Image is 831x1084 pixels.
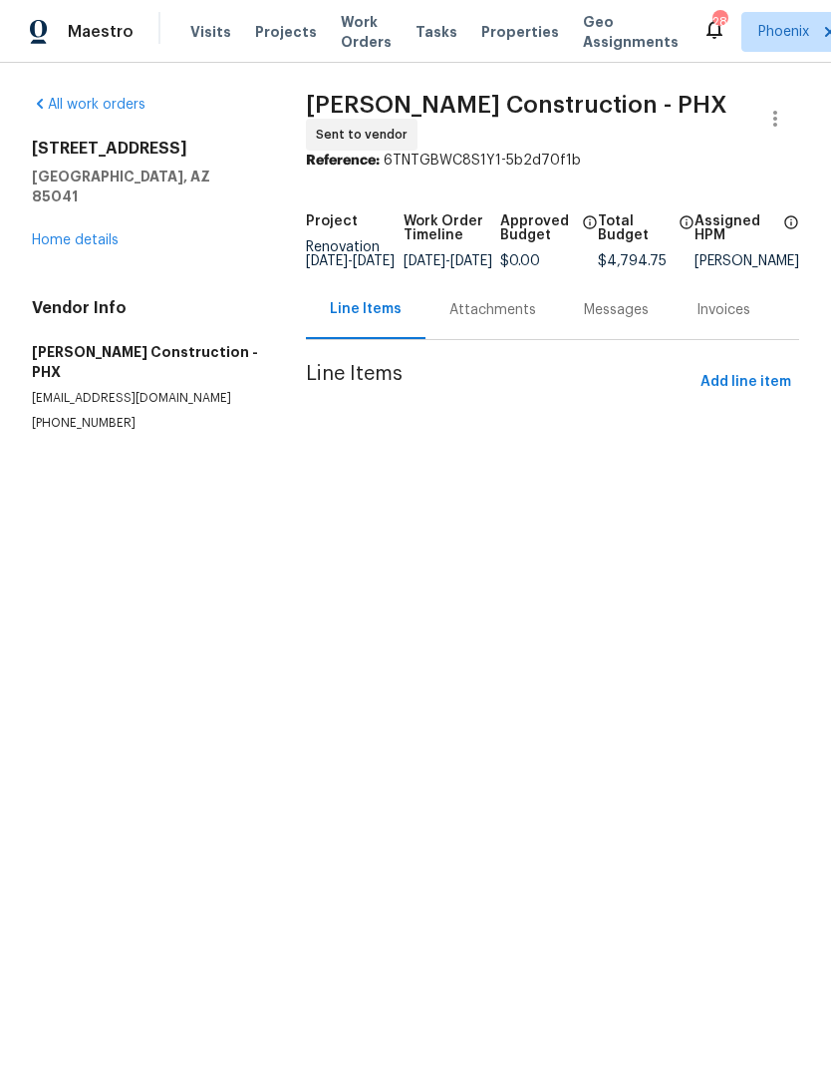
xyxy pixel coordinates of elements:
h5: Total Budget [598,214,674,242]
span: [PERSON_NAME] Construction - PHX [306,93,727,117]
h5: Assigned HPM [694,214,777,242]
span: Work Orders [341,12,392,52]
span: Line Items [306,364,692,401]
h5: Project [306,214,358,228]
span: Phoenix [758,22,809,42]
div: Messages [584,300,649,320]
button: Add line item [692,364,799,401]
b: Reference: [306,154,380,168]
span: [DATE] [450,254,492,268]
p: [EMAIL_ADDRESS][DOMAIN_NAME] [32,390,258,407]
span: The total cost of line items that have been proposed by Opendoor. This sum includes line items th... [679,214,694,254]
span: The total cost of line items that have been approved by both Opendoor and the Trade Partner. This... [582,214,598,254]
span: [DATE] [353,254,395,268]
span: Add line item [700,370,791,395]
span: Tasks [415,25,457,39]
p: [PHONE_NUMBER] [32,415,258,432]
a: All work orders [32,98,145,112]
div: Invoices [696,300,750,320]
div: 6TNTGBWC8S1Y1-5b2d70f1b [306,151,799,171]
span: Maestro [68,22,134,42]
span: $0.00 [500,254,540,268]
h2: [STREET_ADDRESS] [32,139,258,159]
h4: Vendor Info [32,298,258,318]
div: [PERSON_NAME] [694,254,799,268]
div: Attachments [449,300,536,320]
div: 28 [712,12,726,32]
span: Renovation [306,240,395,268]
span: Projects [255,22,317,42]
h5: Approved Budget [500,214,576,242]
a: Home details [32,233,119,247]
span: - [404,254,492,268]
span: The hpm assigned to this work order. [783,214,799,254]
span: Geo Assignments [583,12,679,52]
span: [DATE] [306,254,348,268]
h5: [GEOGRAPHIC_DATA], AZ 85041 [32,167,258,206]
span: Sent to vendor [316,125,415,145]
span: - [306,254,395,268]
span: [DATE] [404,254,445,268]
h5: Work Order Timeline [404,214,501,242]
span: Visits [190,22,231,42]
span: Properties [481,22,559,42]
div: Line Items [330,299,402,319]
h5: [PERSON_NAME] Construction - PHX [32,342,258,382]
span: $4,794.75 [598,254,667,268]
